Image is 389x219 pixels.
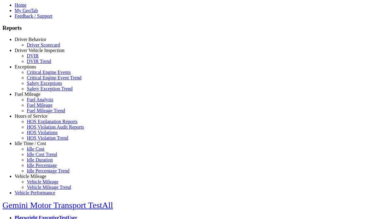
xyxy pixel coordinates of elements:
a: Fuel Analysis [27,97,53,102]
a: Critical Engine Events [27,70,71,75]
a: Critical Engine Event Trend [27,75,81,80]
a: Idle Cost Trend [27,152,57,157]
a: Feedback / Support [15,13,52,19]
a: Vehicle Mileage [15,174,46,179]
a: Idle Time / Cost [15,141,46,146]
a: HOS Violations [27,130,57,135]
a: Hours of Service [15,113,47,119]
a: Idle Percentage [27,163,57,168]
a: Idle Percentage Trend [27,168,69,173]
a: Safety Exceptions [27,81,62,86]
a: HOS Explanation Reports [27,119,77,124]
a: Fuel Mileage Trend [27,108,65,113]
a: Driver Behavior [15,37,46,42]
a: DVIR [27,53,39,58]
a: Idle Duration [27,157,53,162]
a: Vehicle Mileage Trend [27,185,71,190]
a: Idle Cost [27,146,44,151]
h3: Reports [2,25,387,31]
a: DVIR Trend [27,59,51,64]
a: Exceptions [15,64,36,69]
a: Driver Scorecard [27,42,60,47]
a: Driver Vehicle Inspection [15,48,64,53]
a: Safety Exception Trend [27,86,73,91]
a: Vehicle Performance [15,190,55,195]
a: Gemini Motor Transport TestAll [2,200,113,210]
a: Fuel Mileage [15,92,40,97]
a: HOS Violation Trend [27,135,68,141]
a: Vehicle Mileage [27,179,58,184]
a: HOS Violation Audit Reports [27,124,84,130]
a: Fuel Mileage [27,103,53,108]
a: Home [15,2,26,8]
a: My GeoTab [15,8,38,13]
